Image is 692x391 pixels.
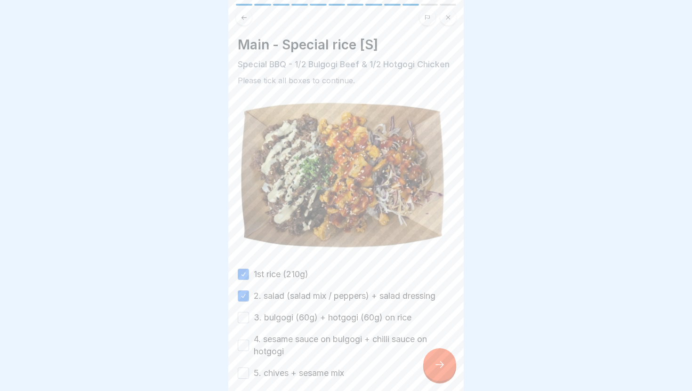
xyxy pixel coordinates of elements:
[238,58,454,71] p: Special BBQ - 1/2 Bulgogi Beef & 1/2 Hotgogi Chicken
[238,76,454,85] div: Please tick all boxes to continue.
[238,37,454,53] h4: Main - Special rice [S]
[254,268,308,280] label: 1st rice (210g)
[254,290,435,302] label: 2. salad (salad mix / peppers) + salad dressing
[254,367,344,379] label: 5. chives + sesame mix
[254,333,454,358] label: 4. sesame sauce on bulgogi + chilli sauce on hotgogi
[254,311,411,324] label: 3. bulgogi (60g) + hotgogi (60g) on rice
